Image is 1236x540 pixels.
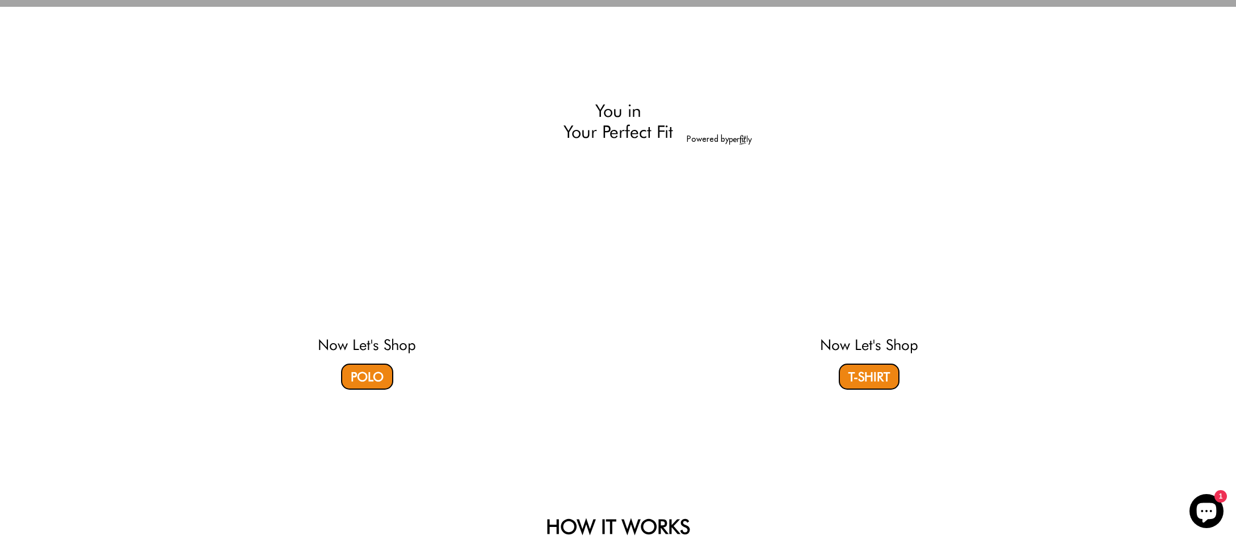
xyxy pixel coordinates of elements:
[820,336,918,353] a: Now Let's Shop
[1186,494,1227,531] inbox-online-store-chat: Shopify online store chat
[729,135,752,145] img: perfitly-logo_73ae6c82-e2e3-4a36-81b1-9e913f6ac5a1.png
[839,364,899,390] a: T-Shirt
[341,364,393,390] a: Polo
[318,336,416,353] a: Now Let's Shop
[687,134,752,144] a: Powered by
[309,514,927,538] h2: HOW IT WORKS
[484,100,752,142] h2: You in Your Perfect Fit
